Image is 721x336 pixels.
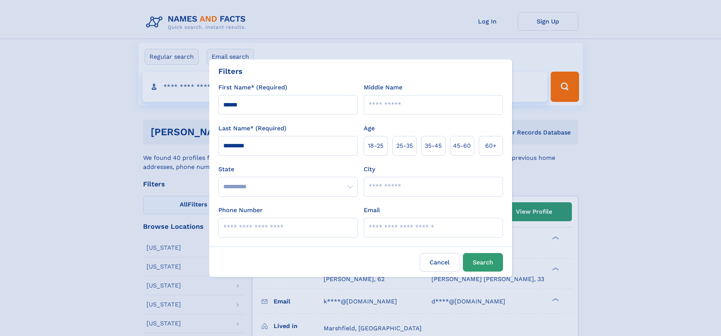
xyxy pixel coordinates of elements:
[364,165,375,174] label: City
[218,83,287,92] label: First Name* (Required)
[463,253,503,272] button: Search
[218,66,243,77] div: Filters
[425,141,442,150] span: 35‑45
[364,83,402,92] label: Middle Name
[453,141,471,150] span: 45‑60
[420,253,460,272] label: Cancel
[364,206,380,215] label: Email
[364,124,375,133] label: Age
[485,141,497,150] span: 60+
[218,165,358,174] label: State
[396,141,413,150] span: 25‑35
[368,141,383,150] span: 18‑25
[218,124,287,133] label: Last Name* (Required)
[218,206,263,215] label: Phone Number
